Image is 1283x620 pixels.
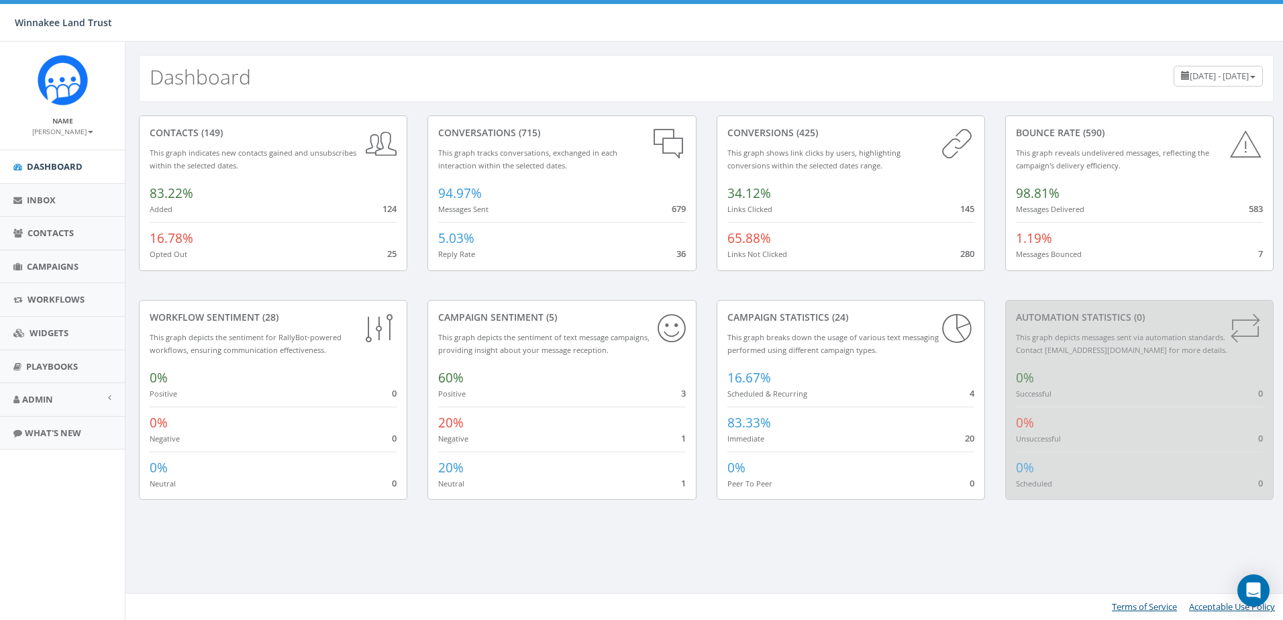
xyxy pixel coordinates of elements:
[1016,311,1263,324] div: Automation Statistics
[727,459,746,476] span: 0%
[960,203,974,215] span: 145
[150,148,356,170] small: This graph indicates new contacts gained and unsubscribes within the selected dates.
[970,387,974,399] span: 4
[1258,477,1263,489] span: 0
[1258,387,1263,399] span: 0
[794,126,818,139] span: (425)
[970,477,974,489] span: 0
[150,459,168,476] span: 0%
[1016,204,1084,214] small: Messages Delivered
[727,126,974,140] div: conversions
[150,369,168,386] span: 0%
[1249,203,1263,215] span: 583
[1016,389,1051,399] small: Successful
[1016,185,1060,202] span: 98.81%
[1258,432,1263,444] span: 0
[438,478,464,488] small: Neutral
[30,327,68,339] span: Widgets
[1016,478,1052,488] small: Scheduled
[392,387,397,399] span: 0
[965,432,974,444] span: 20
[27,260,79,272] span: Campaigns
[150,185,193,202] span: 83.22%
[438,229,474,247] span: 5.03%
[1258,248,1263,260] span: 7
[672,203,686,215] span: 679
[1016,249,1082,259] small: Messages Bounced
[438,433,468,444] small: Negative
[150,66,251,88] h2: Dashboard
[1190,70,1249,82] span: [DATE] - [DATE]
[1131,311,1145,323] span: (0)
[199,126,223,139] span: (149)
[150,229,193,247] span: 16.78%
[438,332,650,355] small: This graph depicts the sentiment of text message campaigns, providing insight about your message ...
[1237,574,1270,607] div: Open Intercom Messenger
[438,204,489,214] small: Messages Sent
[1016,433,1061,444] small: Unsuccessful
[1016,229,1052,247] span: 1.19%
[1016,126,1263,140] div: Bounce Rate
[960,248,974,260] span: 280
[392,477,397,489] span: 0
[438,311,685,324] div: Campaign Sentiment
[150,311,397,324] div: Workflow Sentiment
[150,478,176,488] small: Neutral
[28,227,74,239] span: Contacts
[438,389,466,399] small: Positive
[727,229,771,247] span: 65.88%
[150,249,187,259] small: Opted Out
[15,16,112,29] span: Winnakee Land Trust
[727,369,771,386] span: 16.67%
[52,116,73,125] small: Name
[727,478,772,488] small: Peer To Peer
[150,204,172,214] small: Added
[382,203,397,215] span: 124
[516,126,540,139] span: (715)
[150,414,168,431] span: 0%
[727,414,771,431] span: 83.33%
[150,389,177,399] small: Positive
[150,126,397,140] div: contacts
[1112,601,1177,613] a: Terms of Service
[727,389,807,399] small: Scheduled & Recurring
[1016,332,1227,355] small: This graph depicts messages sent via automation standards. Contact [EMAIL_ADDRESS][DOMAIN_NAME] f...
[681,432,686,444] span: 1
[681,477,686,489] span: 1
[392,432,397,444] span: 0
[727,204,772,214] small: Links Clicked
[727,311,974,324] div: Campaign Statistics
[387,248,397,260] span: 25
[829,311,848,323] span: (24)
[727,249,787,259] small: Links Not Clicked
[727,332,939,355] small: This graph breaks down the usage of various text messaging performed using different campaign types.
[438,126,685,140] div: conversations
[1016,459,1034,476] span: 0%
[28,293,85,305] span: Workflows
[438,148,617,170] small: This graph tracks conversations, exchanged in each interaction within the selected dates.
[150,332,342,355] small: This graph depicts the sentiment for RallyBot-powered workflows, ensuring communication effective...
[1016,369,1034,386] span: 0%
[544,311,557,323] span: (5)
[1016,414,1034,431] span: 0%
[727,433,764,444] small: Immediate
[26,360,78,372] span: Playbooks
[27,160,83,172] span: Dashboard
[727,185,771,202] span: 34.12%
[22,393,53,405] span: Admin
[260,311,278,323] span: (28)
[27,194,56,206] span: Inbox
[438,459,464,476] span: 20%
[1016,148,1209,170] small: This graph reveals undelivered messages, reflecting the campaign's delivery efficiency.
[676,248,686,260] span: 36
[438,414,464,431] span: 20%
[438,249,475,259] small: Reply Rate
[681,387,686,399] span: 3
[727,148,901,170] small: This graph shows link clicks by users, highlighting conversions within the selected dates range.
[1189,601,1275,613] a: Acceptable Use Policy
[38,55,88,105] img: Rally_Corp_Icon.png
[150,433,180,444] small: Negative
[32,127,93,136] small: [PERSON_NAME]
[438,185,482,202] span: 94.97%
[438,369,464,386] span: 60%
